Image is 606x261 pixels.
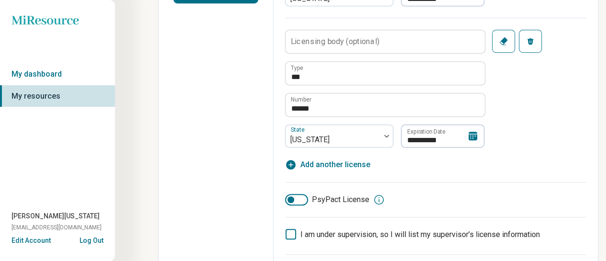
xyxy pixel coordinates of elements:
label: Type [291,65,303,71]
span: I am under supervision, so I will list my supervisor’s license information [300,230,540,239]
label: PsyPact License [285,194,369,205]
label: Number [291,97,311,102]
input: credential.licenses.1.name [286,62,485,85]
span: [PERSON_NAME][US_STATE] [11,211,100,221]
button: Edit Account [11,236,51,246]
button: Add another license [285,159,370,170]
span: [EMAIL_ADDRESS][DOMAIN_NAME] [11,223,102,232]
button: Log Out [80,236,103,243]
label: State [291,126,307,133]
label: Licensing body (optional) [291,37,379,45]
span: Add another license [300,159,370,170]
